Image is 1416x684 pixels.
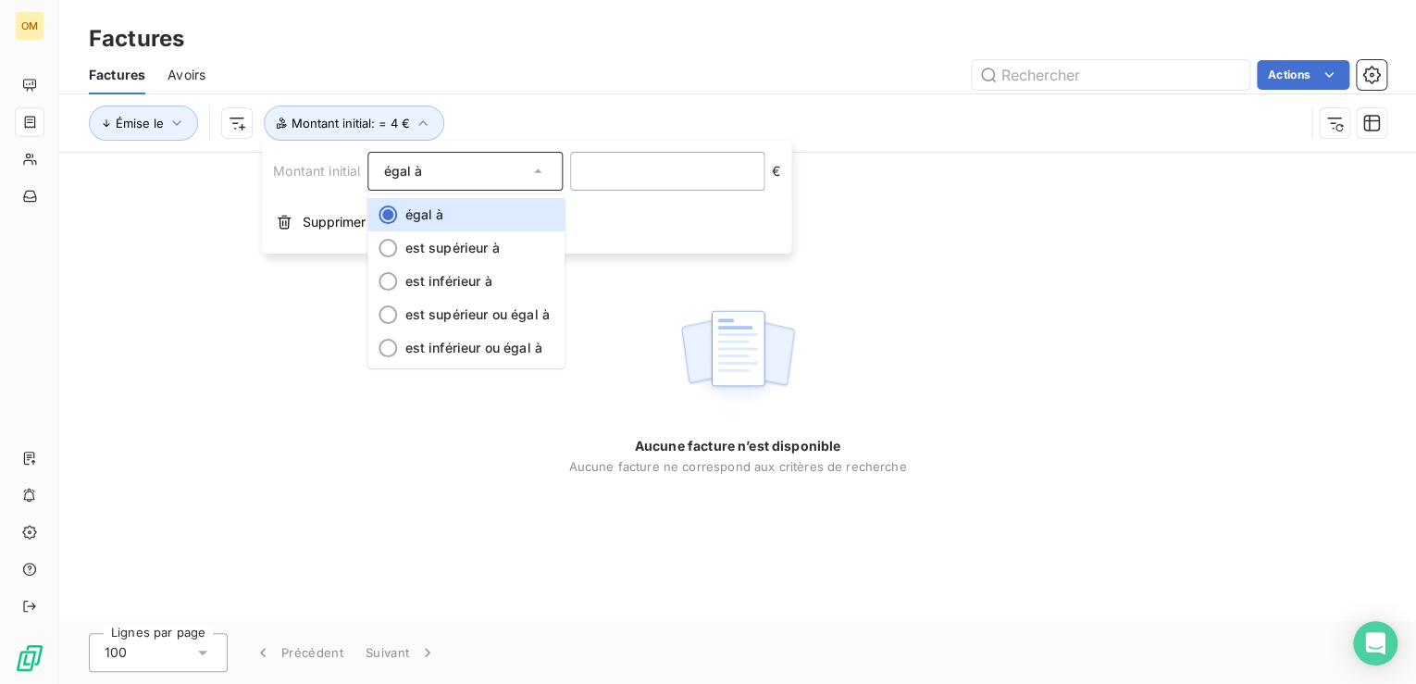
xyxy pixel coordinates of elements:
[15,643,44,673] img: Logo LeanPay
[404,340,541,355] span: est inférieur ou égal à
[678,300,797,415] img: empty state
[242,633,354,672] button: Précédent
[273,152,780,191] div: €
[262,202,791,243] button: Supprimer le filtre
[105,643,127,662] span: 100
[89,22,184,56] h3: Factures
[972,60,1249,90] input: Rechercher
[89,66,145,84] span: Factures
[292,116,410,131] span: Montant initial : = 4 €
[15,11,44,41] div: OM
[635,437,841,455] span: Aucune facture n’est disponible
[404,273,491,289] span: est inférieur à
[354,633,448,672] button: Suivant
[1353,621,1397,665] div: Open Intercom Messenger
[264,106,444,141] button: Montant initial: = 4 €
[273,163,360,179] span: Montant initial
[383,163,422,179] span: égal à
[89,106,198,141] button: Émise le
[568,459,906,474] span: Aucune facture ne correspond aux critères de recherche
[1257,60,1349,90] button: Actions
[404,240,499,255] span: est supérieur à
[303,213,410,231] span: Supprimer le filtre
[116,116,164,131] span: Émise le
[168,66,205,84] span: Avoirs
[404,306,549,322] span: est supérieur ou égal à
[404,206,443,222] span: égal à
